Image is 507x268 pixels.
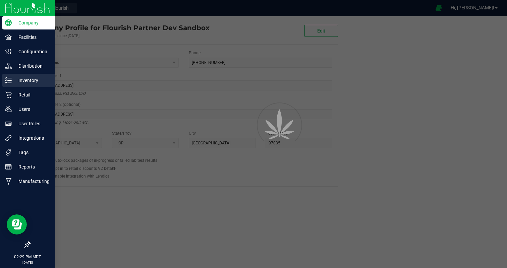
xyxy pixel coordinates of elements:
iframe: Resource center [7,214,27,234]
inline-svg: User Roles [5,120,12,127]
p: Retail [12,91,52,99]
p: Company [12,19,52,27]
inline-svg: Company [5,19,12,26]
inline-svg: Inventory [5,77,12,84]
inline-svg: Tags [5,149,12,156]
p: [DATE] [3,260,52,265]
inline-svg: Facilities [5,34,12,41]
inline-svg: Integrations [5,135,12,141]
inline-svg: Retail [5,91,12,98]
p: Facilities [12,33,52,41]
inline-svg: Users [5,106,12,113]
p: Configuration [12,48,52,56]
p: Reports [12,163,52,171]
p: Integrations [12,134,52,142]
inline-svg: Distribution [5,63,12,69]
inline-svg: Manufacturing [5,178,12,185]
inline-svg: Reports [5,163,12,170]
inline-svg: Configuration [5,48,12,55]
p: Users [12,105,52,113]
p: Tags [12,148,52,156]
p: 02:29 PM MDT [3,254,52,260]
p: Manufacturing [12,177,52,185]
p: Inventory [12,76,52,84]
p: Distribution [12,62,52,70]
p: User Roles [12,120,52,128]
